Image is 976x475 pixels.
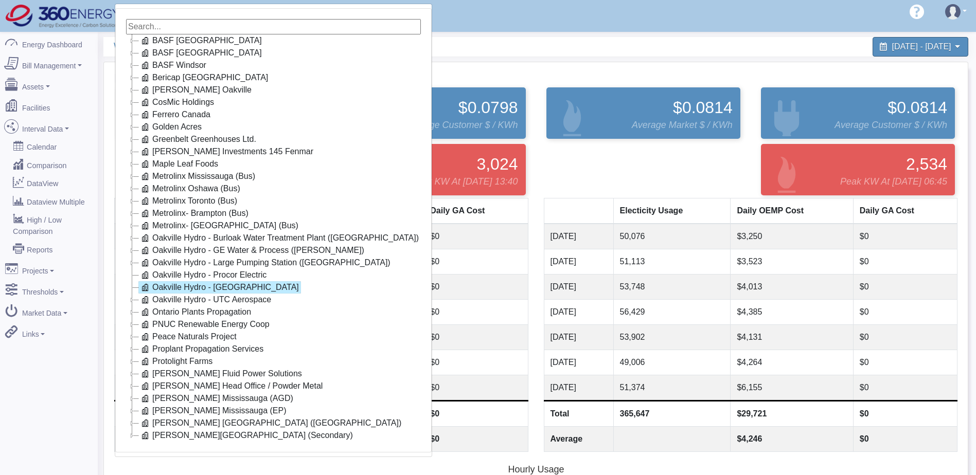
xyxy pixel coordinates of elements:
th: Daily GA Cost [853,198,957,224]
td: $0 [853,249,957,275]
td: $0 [853,300,957,325]
a: Metrolinx- [GEOGRAPHIC_DATA] (Bus) [138,220,300,232]
span: Average Customer $ / kWh [835,118,947,132]
td: $3,250 [731,224,853,249]
a: Metrolinx Mississauga (Bus) [138,170,257,182]
td: $0 [424,427,528,452]
li: [PERSON_NAME] Investments 145 Fenmar [126,145,421,158]
li: Peace Naturals Project [126,331,421,343]
td: $4,013 [731,275,853,300]
td: 50,076 [613,224,731,249]
li: CosMic Holdings [126,96,421,108]
a: Ontario Plants Propagation [138,306,253,318]
span: Average Customer $ / kWh [405,118,518,132]
td: [DATE] [544,249,613,275]
span: Peak kW at [DATE] 13:40 [411,175,518,189]
a: Oakville Hydro - Burloak Water Treatment Plant ([GEOGRAPHIC_DATA]) [138,232,421,244]
li: Metrolinx Mississauga (Bus) [126,170,421,182]
span: [DATE] - [DATE] [892,42,951,51]
li: [PERSON_NAME] Fluid Power Solutions [126,368,421,380]
a: [PERSON_NAME] Mississauga (AGD) [138,392,295,405]
a: Proplant Propagation Services [138,343,265,355]
li: Oakville Hydro - Procor Electric [126,269,421,281]
td: $0 [424,375,528,401]
a: [PERSON_NAME][GEOGRAPHIC_DATA] (Secondary) [138,429,355,442]
li: PNUC Renewable Energy Coop [126,318,421,331]
li: BASF Windsor [126,59,421,71]
li: Oakville Hydro - [GEOGRAPHIC_DATA] [126,281,421,294]
td: $3,523 [731,249,853,275]
li: [PERSON_NAME][GEOGRAPHIC_DATA] (Secondary) [126,429,421,442]
a: BASF Windsor [138,59,208,71]
li: Greenbelt Greenhouses Ltd. [126,133,421,145]
a: Metrolinx- Brampton (Bus) [138,207,251,220]
a: BASF [GEOGRAPHIC_DATA] [138,34,264,47]
td: 53,902 [613,325,731,350]
li: Oakville Hydro - GE Water & Process ([PERSON_NAME]) [126,244,421,257]
td: $0 [853,350,957,375]
td: $0 [424,249,528,275]
li: Oakville Hydro - UTC Aerospace [126,294,421,306]
input: Search... [126,19,421,34]
a: [PERSON_NAME] Fluid Power Solutions [138,368,304,380]
a: Protolight Farms [138,355,215,368]
a: Ferrero Canada [138,108,212,121]
a: Peace Naturals Project [138,331,239,343]
td: $0 [424,300,528,325]
td: Average [544,427,613,452]
li: Metrolinx- [GEOGRAPHIC_DATA] (Bus) [126,220,421,232]
li: [PERSON_NAME] Mississauga (EP) [126,405,421,417]
span: $0.0814 [888,95,947,120]
li: [PERSON_NAME] Oakville [126,84,421,96]
td: [DATE] [544,350,613,375]
td: [DATE] [544,224,613,249]
td: 53,748 [613,275,731,300]
td: $0 [424,325,528,350]
span: 2,534 [906,152,947,176]
a: Oakville Hydro - Large Pumping Station ([GEOGRAPHIC_DATA]) [138,257,393,269]
span: Weekly Power Report [114,37,541,56]
li: Bericap [GEOGRAPHIC_DATA] [126,71,421,84]
td: [DATE] [544,275,613,300]
td: $0 [424,224,528,249]
td: 56,429 [613,300,731,325]
div: Oakville Hydro - [GEOGRAPHIC_DATA] [115,4,432,457]
a: [PERSON_NAME] Investments 145 Fenmar [138,145,315,158]
td: $4,131 [731,325,853,350]
li: Oakville Hydro - Burloak Water Treatment Plant ([GEOGRAPHIC_DATA]) [126,232,421,244]
span: $0.0814 [673,95,733,120]
a: Metrolinx Oshawa (Bus) [138,182,242,195]
a: Greenbelt Greenhouses Ltd. [138,133,258,145]
li: Metrolinx Oshawa (Bus) [126,182,421,195]
td: $0 [424,350,528,375]
td: 49,006 [613,350,731,375]
a: Bericap [GEOGRAPHIC_DATA] [138,71,270,84]
td: Total [544,401,613,427]
a: Oakville Hydro - [GEOGRAPHIC_DATA] [138,281,301,294]
td: 365,647 [613,401,731,427]
td: $6,155 [731,375,853,401]
td: [DATE] [544,375,613,401]
a: Oakville Hydro - UTC Aerospace [138,294,273,306]
a: Golden Acres [138,121,204,133]
li: Metrolinx- Brampton (Bus) [126,207,421,220]
td: $0 [853,275,957,300]
td: $0 [853,325,957,350]
a: PNUC Renewable Energy Coop [138,318,272,331]
span: 3,024 [476,152,518,176]
th: Electicity Usage [613,198,731,224]
li: Metrolinx Toronto (Bus) [126,195,421,207]
a: Oakville Hydro - Procor Electric [138,269,269,281]
span: Peak kW at [DATE] 06:45 [840,175,947,189]
td: $29,721 [731,401,853,427]
a: Metrolinx Toronto (Bus) [138,195,239,207]
td: 51,374 [613,375,731,401]
a: Oakville Hydro - GE Water & Process ([PERSON_NAME]) [138,244,366,257]
li: Protolight Farms [126,355,421,368]
li: [PERSON_NAME] Mississauga (AGD) [126,392,421,405]
td: [DATE] [544,325,613,350]
td: $0 [424,275,528,300]
li: Golden Acres [126,121,421,133]
td: $0 [424,401,528,427]
li: [PERSON_NAME] Head Office / Powder Metal [126,380,421,392]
